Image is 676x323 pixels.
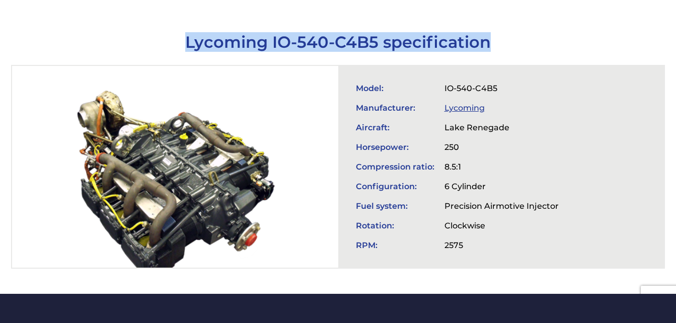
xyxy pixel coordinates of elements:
td: IO-540-C4B5 [439,78,564,98]
td: Clockwise [439,216,564,235]
td: Rotation: [351,216,439,235]
td: Horsepower: [351,137,439,157]
td: Fuel system: [351,196,439,216]
a: Lycoming [444,103,485,113]
td: Manufacturer: [351,98,439,118]
td: Precision Airmotive Injector [439,196,564,216]
td: RPM: [351,235,439,255]
td: 2575 [439,235,564,255]
td: Configuration: [351,177,439,196]
td: 6 Cylinder [439,177,564,196]
td: 8.5:1 [439,157,564,177]
td: Compression ratio: [351,157,439,177]
td: Model: [351,78,439,98]
h1: Lycoming IO-540-C4B5 specification [11,32,665,52]
td: 250 [439,137,564,157]
td: Lake Renegade [439,118,564,137]
td: Aircraft: [351,118,439,137]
